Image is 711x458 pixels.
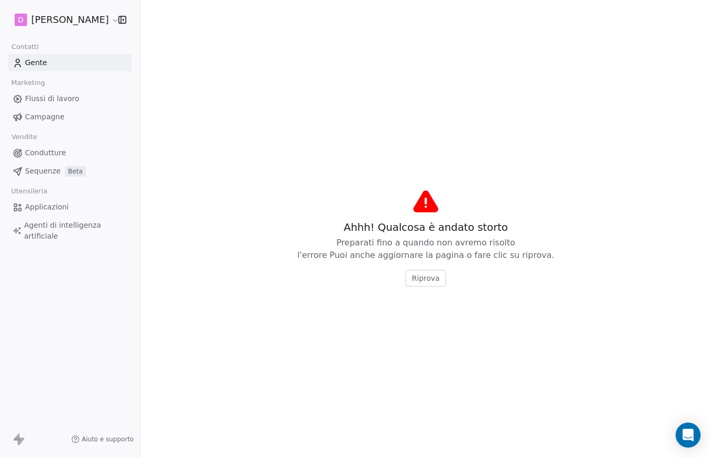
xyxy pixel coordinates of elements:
[412,273,439,283] span: Riprova
[8,217,132,245] a: Agenti di intelligenza artificiale
[25,166,61,177] span: Sequenze
[8,90,132,107] a: Flussi di lavoro
[8,199,132,216] a: Applicazioni
[7,129,42,145] span: Vendite
[71,435,134,443] a: Aiuto e supporto
[24,220,128,242] span: Agenti di intelligenza artificiale
[8,108,132,126] a: Campagne
[18,15,24,25] span: D
[8,54,132,71] a: Gente
[25,147,66,158] span: Condutture
[25,57,47,68] span: Gente
[31,13,109,27] span: [PERSON_NAME]
[8,163,132,180] a: SequenzeBeta
[65,166,86,177] span: Beta
[7,183,52,199] span: Utensileria
[344,220,507,234] span: Ahhh! Qualcosa è andato storto
[7,39,43,55] span: Contatti
[25,112,65,122] span: Campagne
[82,435,134,443] span: Aiuto e supporto
[25,202,69,213] span: Applicazioni
[7,75,49,91] span: Marketing
[12,11,111,29] button: D[PERSON_NAME]
[405,270,446,287] button: Riprova
[676,423,701,448] div: Apri Intercom Messenger
[25,93,79,104] span: Flussi di lavoro
[297,237,554,262] span: Preparati fino a quando non avremo risolto l'errore Puoi anche aggiornare la pagina o fare clic s...
[8,144,132,162] a: Condutture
